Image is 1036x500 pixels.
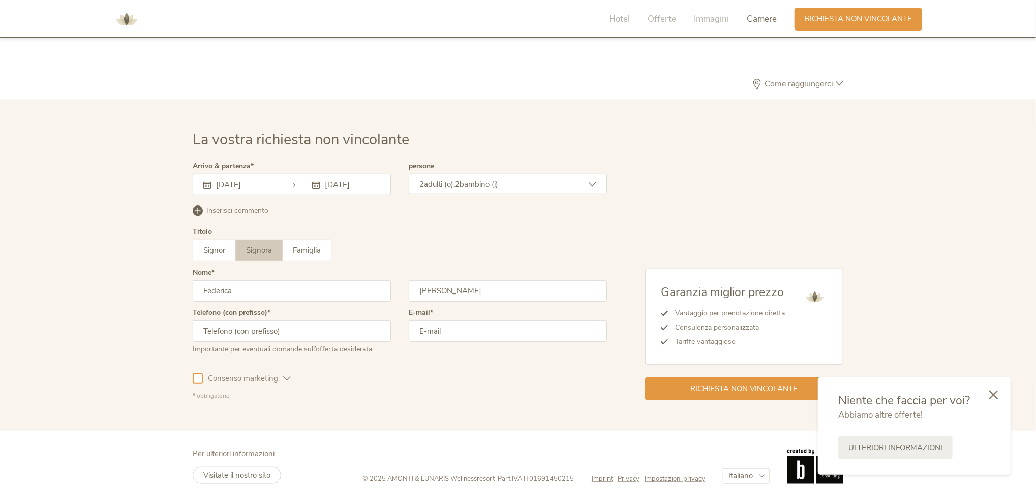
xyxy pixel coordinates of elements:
[419,179,424,189] span: 2
[203,373,283,384] span: Consenso marketing
[203,470,270,480] span: Visitate il nostro sito
[193,320,391,342] input: Telefono (con prefisso)
[838,436,953,459] a: Ulteriori informazioni
[747,13,777,25] span: Camere
[409,280,607,302] input: Cognome
[498,474,574,483] span: Part.IVA IT01691450215
[618,474,639,483] span: Privacy
[409,320,607,342] input: E-mail
[193,342,391,355] div: Importante per eventuali domande sull’offerta desiderata
[787,449,843,483] img: Brandnamic GmbH | Leading Hospitality Solutions
[838,393,970,408] span: Niente che faccia per voi?
[193,392,607,400] div: * obbligatorio
[193,280,391,302] input: Nome
[193,130,409,150] span: La vostra richiesta non vincolante
[193,449,275,459] span: Per ulteriori informazioni
[668,306,785,320] li: Vantaggio per prenotazione diretta
[848,443,942,453] span: Ulteriori informazioni
[762,80,836,88] span: Come raggiungerci
[293,245,321,255] span: Famiglia
[838,409,923,421] span: Abbiamo altre offerte!
[694,13,729,25] span: Immagini
[362,474,495,483] span: © 2025 AMONTI & LUNARIS Wellnessresort
[322,180,380,190] input: Partenza
[206,205,268,216] span: Inserisci commento
[645,474,705,483] a: Impostazioni privacy
[111,4,142,35] img: AMONTI & LUNARIS Wellnessresort
[193,309,270,316] label: Telefono (con prefisso)
[409,309,433,316] label: E-mail
[424,179,455,189] span: adulti (o),
[618,474,645,483] a: Privacy
[805,14,912,24] span: Richiesta non vincolante
[648,13,676,25] span: Offerte
[193,228,212,236] div: Titolo
[203,245,225,255] span: Signor
[409,163,434,170] label: persone
[609,13,630,25] span: Hotel
[111,15,142,22] a: AMONTI & LUNARIS Wellnessresort
[193,269,215,276] label: Nome
[246,245,272,255] span: Signora
[592,474,618,483] a: Imprint
[460,179,498,189] span: bambino (i)
[193,163,254,170] label: Arrivo & partenza
[661,284,784,300] span: Garanzia miglior prezzo
[214,180,271,190] input: Arrivo
[495,474,498,483] span: -
[691,384,798,394] span: Richiesta non vincolante
[193,467,281,484] a: Visitate il nostro sito
[668,320,785,335] li: Consulenza personalizzata
[668,335,785,349] li: Tariffe vantaggiose
[455,179,460,189] span: 2
[802,284,828,310] img: AMONTI & LUNARIS Wellnessresort
[592,474,613,483] span: Imprint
